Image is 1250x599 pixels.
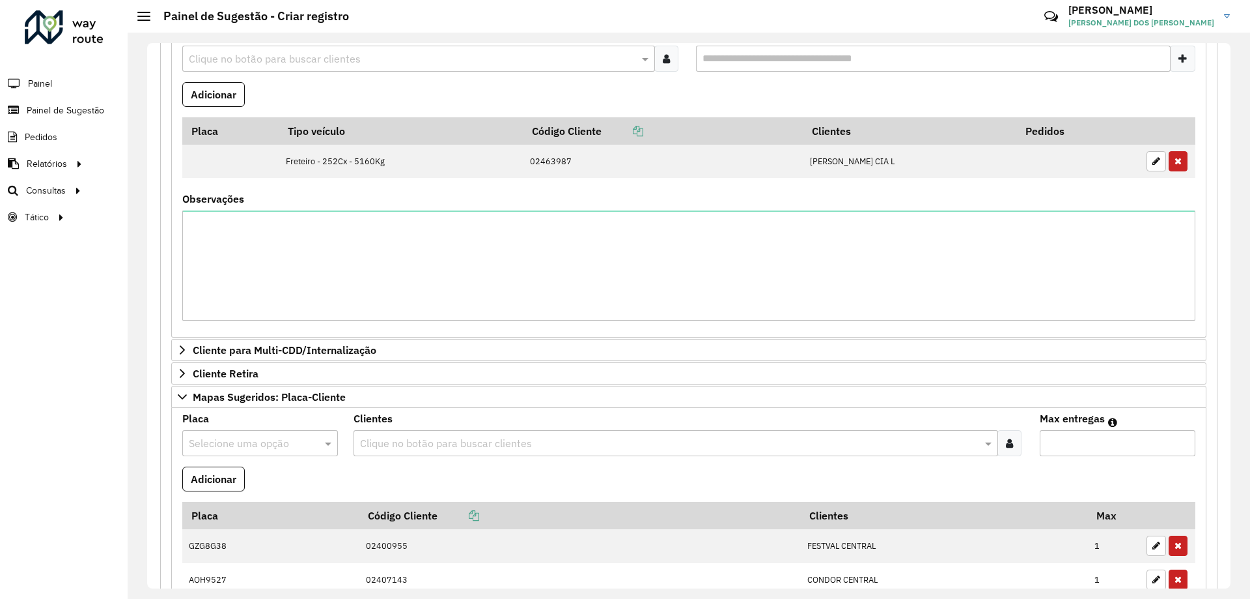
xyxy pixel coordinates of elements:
[26,184,66,197] span: Consultas
[182,411,209,426] label: Placa
[1016,117,1140,145] th: Pedidos
[803,117,1016,145] th: Clientes
[279,145,523,179] td: Freteiro - 252Cx - 5160Kg
[359,529,801,563] td: 02400955
[1088,529,1140,563] td: 1
[1037,3,1065,31] a: Contato Rápido
[1068,4,1214,16] h3: [PERSON_NAME]
[193,392,346,402] span: Mapas Sugeridos: Placa-Cliente
[182,467,245,491] button: Adicionar
[171,386,1206,408] a: Mapas Sugeridos: Placa-Cliente
[182,502,359,529] th: Placa
[803,145,1016,179] td: [PERSON_NAME] CIA L
[437,509,479,522] a: Copiar
[359,563,801,597] td: 02407143
[28,77,52,91] span: Painel
[279,117,523,145] th: Tipo veículo
[25,211,49,224] span: Tático
[171,362,1206,385] a: Cliente Retira
[801,563,1088,597] td: CONDOR CENTRAL
[193,368,258,379] span: Cliente Retira
[1088,502,1140,529] th: Max
[27,157,67,171] span: Relatórios
[801,529,1088,563] td: FESTVAL CENTRAL
[27,104,104,117] span: Painel de Sugestão
[354,411,393,426] label: Clientes
[25,130,57,144] span: Pedidos
[801,502,1088,529] th: Clientes
[182,82,245,107] button: Adicionar
[523,145,803,179] td: 02463987
[1088,563,1140,597] td: 1
[182,563,359,597] td: AOH9527
[602,124,643,138] a: Copiar
[150,9,349,23] h2: Painel de Sugestão - Criar registro
[171,339,1206,361] a: Cliente para Multi-CDD/Internalização
[523,117,803,145] th: Código Cliente
[193,345,376,355] span: Cliente para Multi-CDD/Internalização
[1108,417,1117,428] em: Máximo de clientes que serão colocados na mesma rota com os clientes informados
[182,117,279,145] th: Placa
[1040,411,1105,426] label: Max entregas
[182,191,244,207] label: Observações
[359,502,801,529] th: Código Cliente
[1068,17,1214,29] span: [PERSON_NAME] DOS [PERSON_NAME]
[182,529,359,563] td: GZG8G38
